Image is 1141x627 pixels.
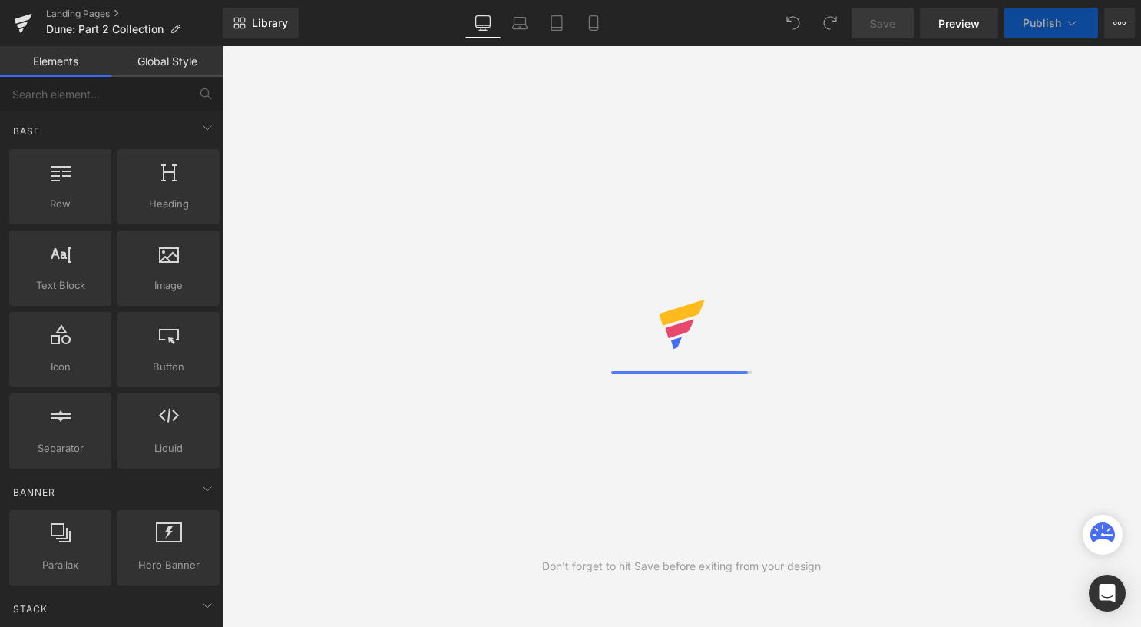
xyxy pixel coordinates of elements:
span: Preview [938,15,980,32]
span: Heading [122,196,215,212]
div: Don't forget to hit Save before exiting from your design [542,558,821,575]
a: Global Style [111,46,223,77]
a: Landing Pages [46,8,223,20]
span: Text Block [14,277,107,294]
a: New Library [223,8,299,38]
span: Separator [14,440,107,456]
span: Image [122,277,215,294]
span: Stack [12,602,49,616]
span: Base [12,124,41,138]
span: Button [122,359,215,375]
button: Redo [815,8,845,38]
span: Hero Banner [122,557,215,573]
span: Dune: Part 2 Collection [46,23,164,35]
span: Publish [1023,17,1061,29]
a: Tablet [538,8,575,38]
a: Desktop [465,8,501,38]
span: Save [870,15,895,32]
button: More [1104,8,1135,38]
a: Preview [920,8,998,38]
a: Laptop [501,8,538,38]
button: Undo [778,8,809,38]
span: Library [252,16,288,30]
span: Row [14,196,107,212]
span: Parallax [14,557,107,573]
span: Banner [12,485,57,499]
div: Open Intercom Messenger [1089,575,1126,612]
span: Liquid [122,440,215,456]
span: Icon [14,359,107,375]
a: Mobile [575,8,612,38]
button: Publish [1004,8,1098,38]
